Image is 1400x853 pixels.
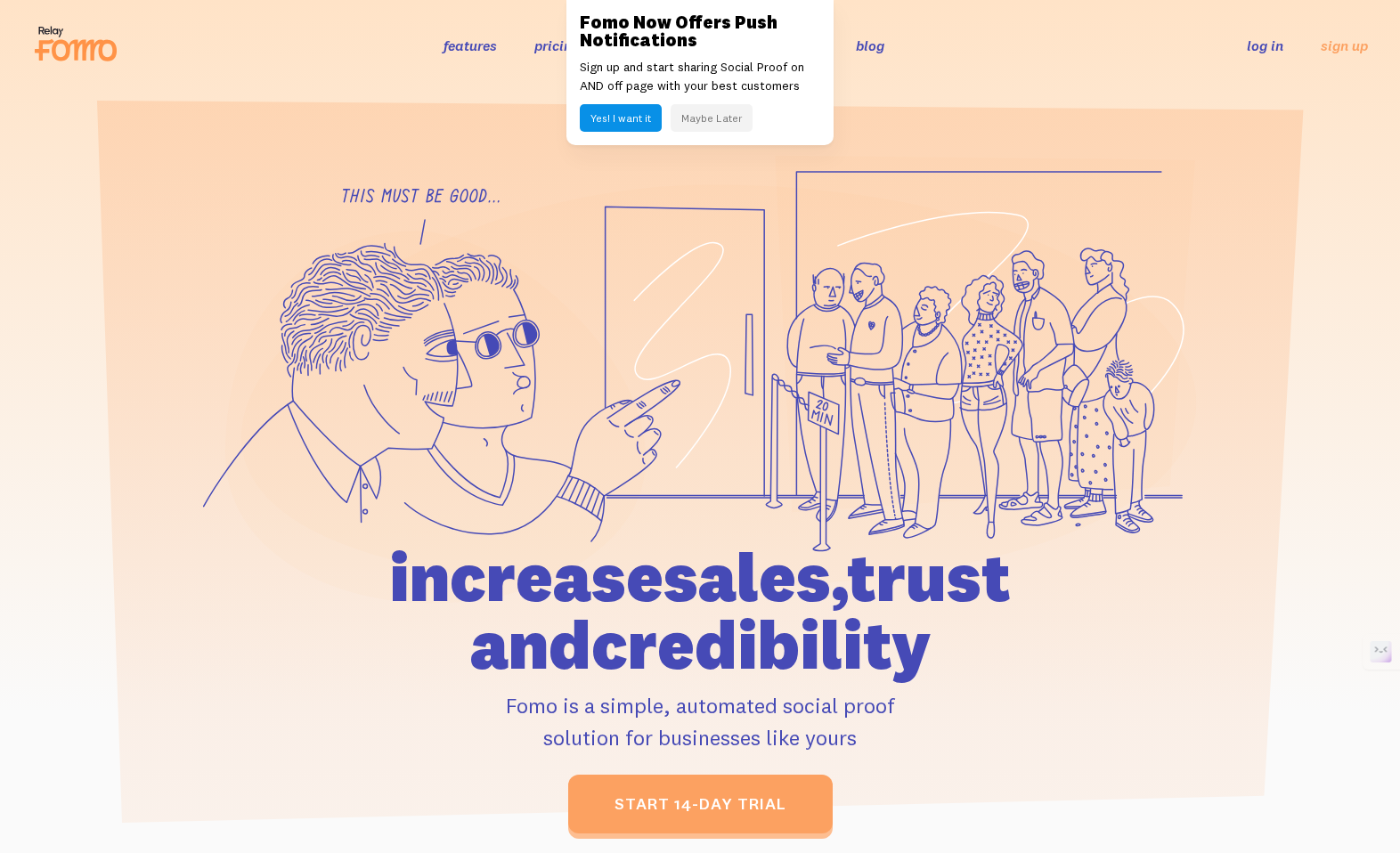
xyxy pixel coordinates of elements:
[568,775,833,833] a: start 14-day trial
[1321,37,1368,55] a: sign up
[580,58,820,95] p: Sign up and start sharing Social Proof on AND off page with your best customers
[671,104,753,132] button: Maybe Later
[580,13,820,49] h3: Fomo Now Offers Push Notifications
[534,37,580,54] a: pricing
[444,37,497,54] a: features
[1247,37,1283,54] a: log in
[288,689,1112,753] p: Fomo is a simple, automated social proof solution for businesses like yours
[856,37,884,54] a: blog
[288,543,1112,678] h1: increase sales, trust and credibility
[580,104,662,132] button: Yes! I want it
